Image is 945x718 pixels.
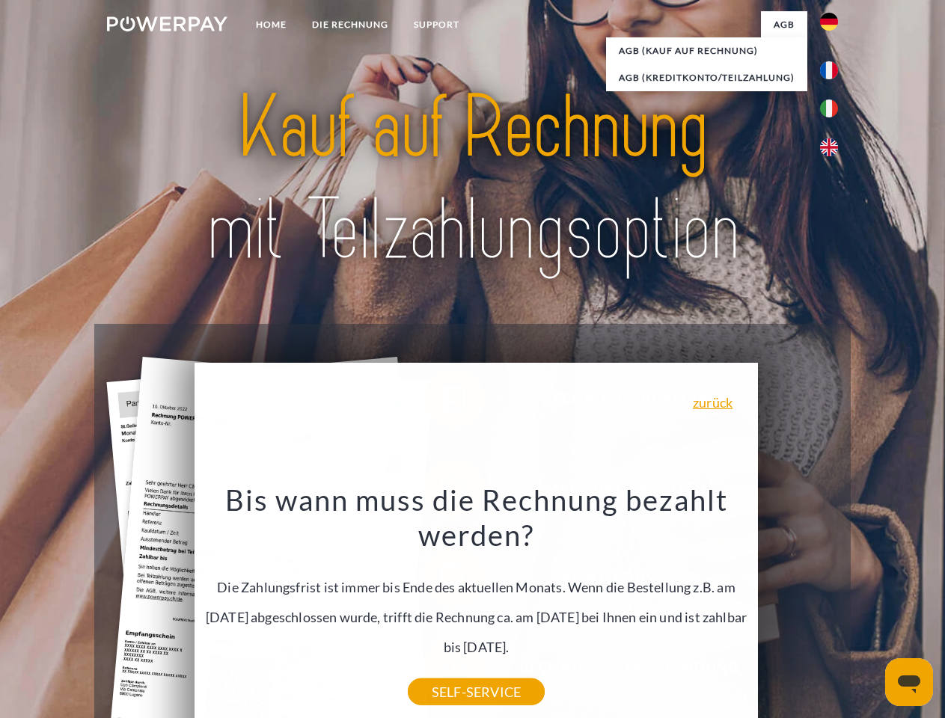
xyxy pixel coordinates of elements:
[408,678,545,705] a: SELF-SERVICE
[820,99,838,117] img: it
[606,64,807,91] a: AGB (Kreditkonto/Teilzahlung)
[299,11,401,38] a: DIE RECHNUNG
[107,16,227,31] img: logo-powerpay-white.svg
[820,13,838,31] img: de
[204,482,750,692] div: Die Zahlungsfrist ist immer bis Ende des aktuellen Monats. Wenn die Bestellung z.B. am [DATE] abg...
[885,658,933,706] iframe: Schaltfläche zum Öffnen des Messaging-Fensters
[820,138,838,156] img: en
[143,72,802,286] img: title-powerpay_de.svg
[401,11,472,38] a: SUPPORT
[204,482,750,553] h3: Bis wann muss die Rechnung bezahlt werden?
[693,396,733,409] a: zurück
[820,61,838,79] img: fr
[761,11,807,38] a: agb
[606,37,807,64] a: AGB (Kauf auf Rechnung)
[243,11,299,38] a: Home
